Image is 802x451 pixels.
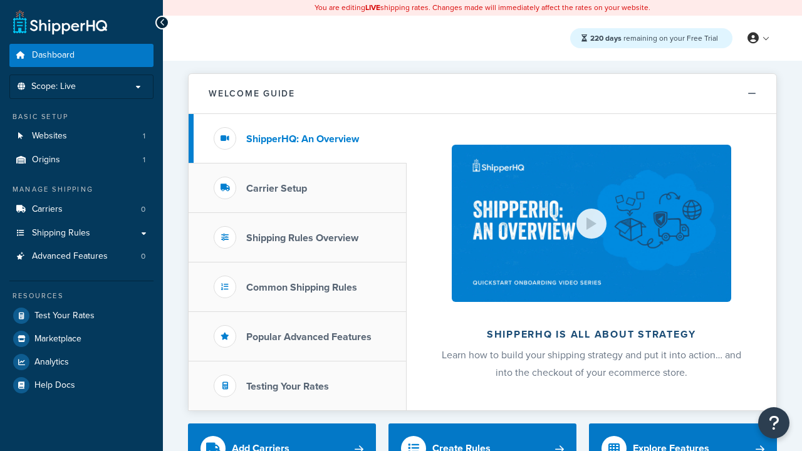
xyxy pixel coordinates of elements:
[246,183,307,194] h3: Carrier Setup
[442,348,741,380] span: Learn how to build your shipping strategy and put it into action… and into the checkout of your e...
[32,131,67,142] span: Websites
[34,334,81,345] span: Marketplace
[9,198,154,221] li: Carriers
[9,125,154,148] a: Websites1
[32,228,90,239] span: Shipping Rules
[9,374,154,397] a: Help Docs
[440,329,743,340] h2: ShipperHQ is all about strategy
[34,357,69,368] span: Analytics
[9,304,154,327] a: Test Your Rates
[9,184,154,195] div: Manage Shipping
[9,291,154,301] div: Resources
[32,204,63,215] span: Carriers
[9,245,154,268] li: Advanced Features
[34,311,95,321] span: Test Your Rates
[141,251,145,262] span: 0
[9,351,154,373] a: Analytics
[246,232,358,244] h3: Shipping Rules Overview
[9,245,154,268] a: Advanced Features0
[246,282,357,293] h3: Common Shipping Rules
[758,407,789,438] button: Open Resource Center
[141,204,145,215] span: 0
[9,148,154,172] a: Origins1
[209,89,295,98] h2: Welcome Guide
[590,33,622,44] strong: 220 days
[246,381,329,392] h3: Testing Your Rates
[452,145,731,302] img: ShipperHQ is all about strategy
[9,328,154,350] a: Marketplace
[9,111,154,122] div: Basic Setup
[32,251,108,262] span: Advanced Features
[590,33,718,44] span: remaining on your Free Trial
[143,155,145,165] span: 1
[34,380,75,391] span: Help Docs
[9,222,154,245] a: Shipping Rules
[9,198,154,221] a: Carriers0
[31,81,76,92] span: Scope: Live
[32,155,60,165] span: Origins
[32,50,75,61] span: Dashboard
[9,44,154,67] a: Dashboard
[189,74,776,114] button: Welcome Guide
[246,133,359,145] h3: ShipperHQ: An Overview
[365,2,380,13] b: LIVE
[246,331,372,343] h3: Popular Advanced Features
[9,125,154,148] li: Websites
[9,148,154,172] li: Origins
[143,131,145,142] span: 1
